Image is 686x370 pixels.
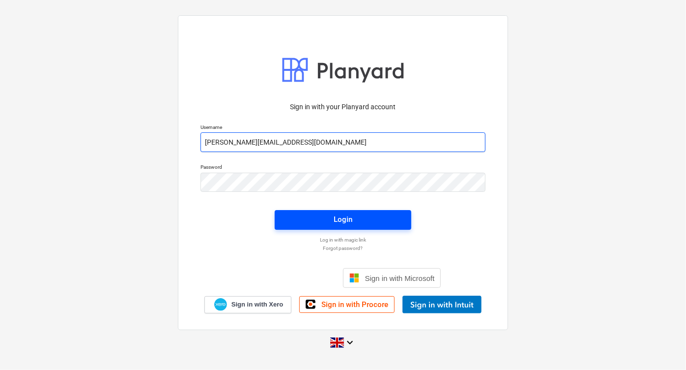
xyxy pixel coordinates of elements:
i: keyboard_arrow_down [344,337,356,348]
p: Username [200,124,486,132]
a: Sign in with Procore [299,296,395,313]
p: Password [200,164,486,172]
span: Sign in with Microsoft [365,274,435,282]
span: Sign in with Xero [231,300,283,309]
img: Xero logo [214,298,227,311]
a: Log in with magic link [196,237,490,243]
img: Microsoft logo [349,273,359,283]
iframe: Sign in with Google Button [240,267,340,289]
button: Login [275,210,411,230]
p: Sign in with your Planyard account [200,102,486,112]
span: Sign in with Procore [321,300,388,309]
input: Username [200,132,486,152]
iframe: Chat Widget [637,323,686,370]
div: Login [334,213,352,226]
a: Forgot password? [196,245,490,251]
a: Sign in with Xero [204,296,292,313]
